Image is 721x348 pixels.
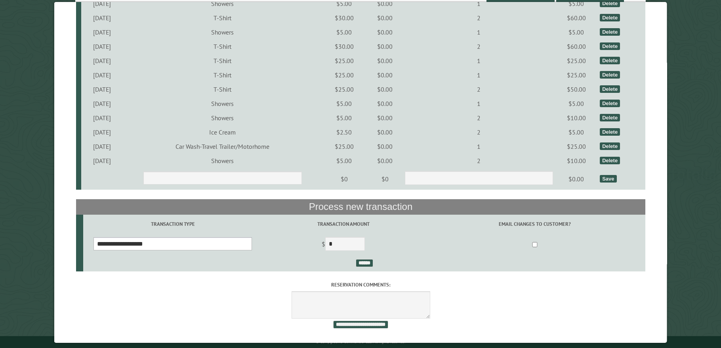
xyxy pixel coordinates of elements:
[84,220,261,228] label: Transaction Type
[554,82,598,96] td: $50.00
[554,54,598,68] td: $25.00
[554,39,598,54] td: $60.00
[123,82,322,96] td: T-Shirt
[366,139,403,154] td: $0.00
[123,25,322,39] td: Showers
[600,142,620,150] div: Delete
[81,111,123,125] td: [DATE]
[366,39,403,54] td: $0.00
[322,25,366,39] td: $5.00
[403,111,554,125] td: 2
[366,68,403,82] td: $0.00
[316,339,405,344] small: © Campground Commander LLC. All rights reserved.
[403,125,554,139] td: 2
[322,139,366,154] td: $25.00
[322,39,366,54] td: $30.00
[554,154,598,168] td: $10.00
[366,168,403,190] td: $0
[81,96,123,111] td: [DATE]
[322,111,366,125] td: $5.00
[366,82,403,96] td: $0.00
[366,111,403,125] td: $0.00
[600,175,616,183] div: Save
[322,68,366,82] td: $25.00
[123,54,322,68] td: T-Shirt
[366,54,403,68] td: $0.00
[403,154,554,168] td: 2
[322,82,366,96] td: $25.00
[81,11,123,25] td: [DATE]
[322,54,366,68] td: $25.00
[554,96,598,111] td: $5.00
[123,68,322,82] td: T-Shirt
[600,71,620,79] div: Delete
[600,57,620,64] div: Delete
[600,14,620,21] div: Delete
[554,25,598,39] td: $5.00
[403,96,554,111] td: 1
[123,139,322,154] td: Car Wash-Travel Trailer/Motorhome
[554,11,598,25] td: $60.00
[600,157,620,164] div: Delete
[366,96,403,111] td: $0.00
[123,111,322,125] td: Showers
[322,11,366,25] td: $30.00
[81,25,123,39] td: [DATE]
[554,125,598,139] td: $5.00
[403,39,554,54] td: 2
[600,100,620,107] div: Delete
[403,139,554,154] td: 1
[81,82,123,96] td: [DATE]
[366,125,403,139] td: $0.00
[600,28,620,36] div: Delete
[600,128,620,136] div: Delete
[366,154,403,168] td: $0.00
[600,114,620,121] div: Delete
[366,11,403,25] td: $0.00
[403,68,554,82] td: 1
[554,168,598,190] td: $0.00
[81,125,123,139] td: [DATE]
[262,234,424,256] td: $
[81,154,123,168] td: [DATE]
[554,139,598,154] td: $25.00
[263,220,423,228] label: Transaction Amount
[123,11,322,25] td: T-Shirt
[600,42,620,50] div: Delete
[425,220,644,228] label: Email changes to customer?
[123,154,322,168] td: Showers
[403,25,554,39] td: 1
[76,281,645,288] label: Reservation comments:
[403,82,554,96] td: 2
[123,125,322,139] td: Ice Cream
[322,154,366,168] td: $5.00
[366,25,403,39] td: $0.00
[76,199,645,214] th: Process new transaction
[123,39,322,54] td: T-Shirt
[81,39,123,54] td: [DATE]
[600,85,620,93] div: Delete
[81,54,123,68] td: [DATE]
[554,111,598,125] td: $10.00
[403,54,554,68] td: 1
[322,125,366,139] td: $2.50
[322,96,366,111] td: $5.00
[81,68,123,82] td: [DATE]
[554,68,598,82] td: $25.00
[81,139,123,154] td: [DATE]
[403,11,554,25] td: 2
[123,96,322,111] td: Showers
[322,168,366,190] td: $0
